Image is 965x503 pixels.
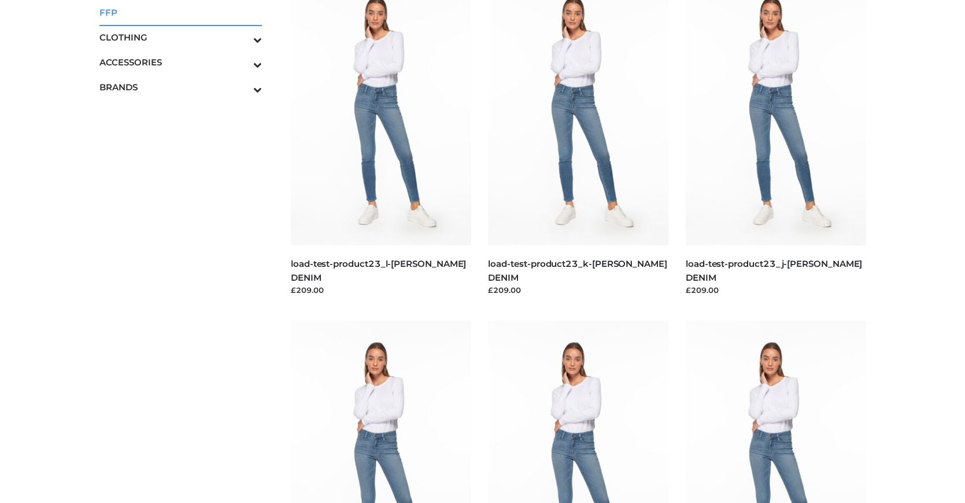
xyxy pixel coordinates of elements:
[99,25,262,50] a: CLOTHINGToggle Submenu
[291,284,471,296] div: £209.00
[221,25,262,50] button: Toggle Submenu
[686,258,862,282] a: load-test-product23_j-[PERSON_NAME] DENIM
[99,80,262,94] span: BRANDS
[686,284,866,296] div: £209.00
[291,258,466,282] a: load-test-product23_l-[PERSON_NAME] DENIM
[221,50,262,75] button: Toggle Submenu
[99,6,262,19] span: FFP
[99,56,262,69] span: ACCESSORIES
[488,258,667,282] a: load-test-product23_k-[PERSON_NAME] DENIM
[99,75,262,100] a: BRANDSToggle Submenu
[99,31,262,44] span: CLOTHING
[221,75,262,100] button: Toggle Submenu
[99,50,262,75] a: ACCESSORIESToggle Submenu
[488,284,668,296] div: £209.00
